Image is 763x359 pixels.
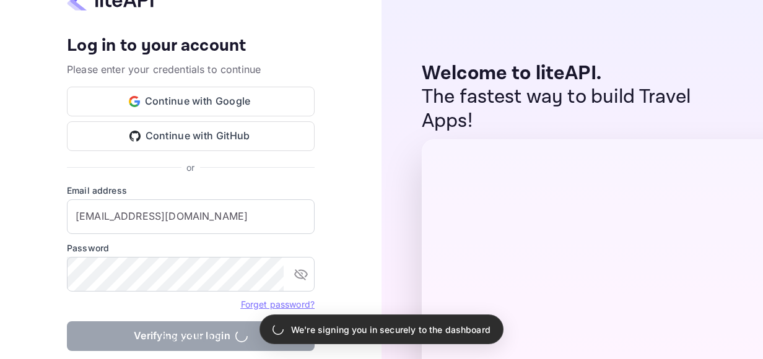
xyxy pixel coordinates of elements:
a: Forget password? [241,298,315,310]
p: © 2025 liteAPI [160,331,222,344]
label: Password [67,241,315,254]
p: Please enter your credentials to continue [67,62,315,77]
button: Continue with Google [67,87,315,116]
button: Continue with GitHub [67,121,315,151]
p: Welcome to liteAPI. [422,62,738,85]
h4: Log in to your account [67,35,315,57]
label: Email address [67,184,315,197]
p: The fastest way to build Travel Apps! [422,85,738,133]
a: Forget password? [241,299,315,309]
p: We're signing you in securely to the dashboard [291,323,490,336]
button: toggle password visibility [289,262,313,287]
input: Enter your email address [67,199,315,234]
p: or [186,161,194,174]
